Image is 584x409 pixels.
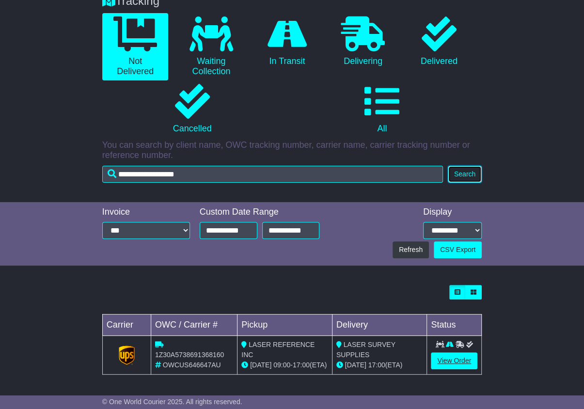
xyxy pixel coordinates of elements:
[163,361,221,369] span: OWCUS646647AU
[102,207,190,218] div: Invoice
[241,341,315,359] span: LASER REFERENCE INC
[336,360,423,370] div: (ETA)
[102,13,169,80] a: Not Delivered
[250,361,271,369] span: [DATE]
[423,207,482,218] div: Display
[102,315,151,336] td: Carrier
[293,361,310,369] span: 17:00
[393,241,429,258] button: Refresh
[273,361,290,369] span: 09:00
[427,315,482,336] td: Status
[119,346,135,365] img: GetCarrierServiceLogo
[178,13,244,80] a: Waiting Collection
[241,360,328,370] div: - (ETA)
[102,140,482,161] p: You can search by client name, OWC tracking number, carrier name, carrier tracking number or refe...
[102,398,242,406] span: © One World Courier 2025. All rights reserved.
[292,80,473,138] a: All
[431,352,477,369] a: View Order
[200,207,320,218] div: Custom Date Range
[448,166,482,183] button: Search
[368,361,385,369] span: 17:00
[332,315,427,336] td: Delivery
[155,351,224,359] span: 1Z30A5738691368160
[151,315,237,336] td: OWC / Carrier #
[237,315,332,336] td: Pickup
[330,13,396,70] a: Delivering
[434,241,482,258] a: CSV Export
[102,80,283,138] a: Cancelled
[254,13,320,70] a: In Transit
[345,361,366,369] span: [DATE]
[406,13,473,70] a: Delivered
[336,341,395,359] span: LASER SURVEY SUPPLIES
